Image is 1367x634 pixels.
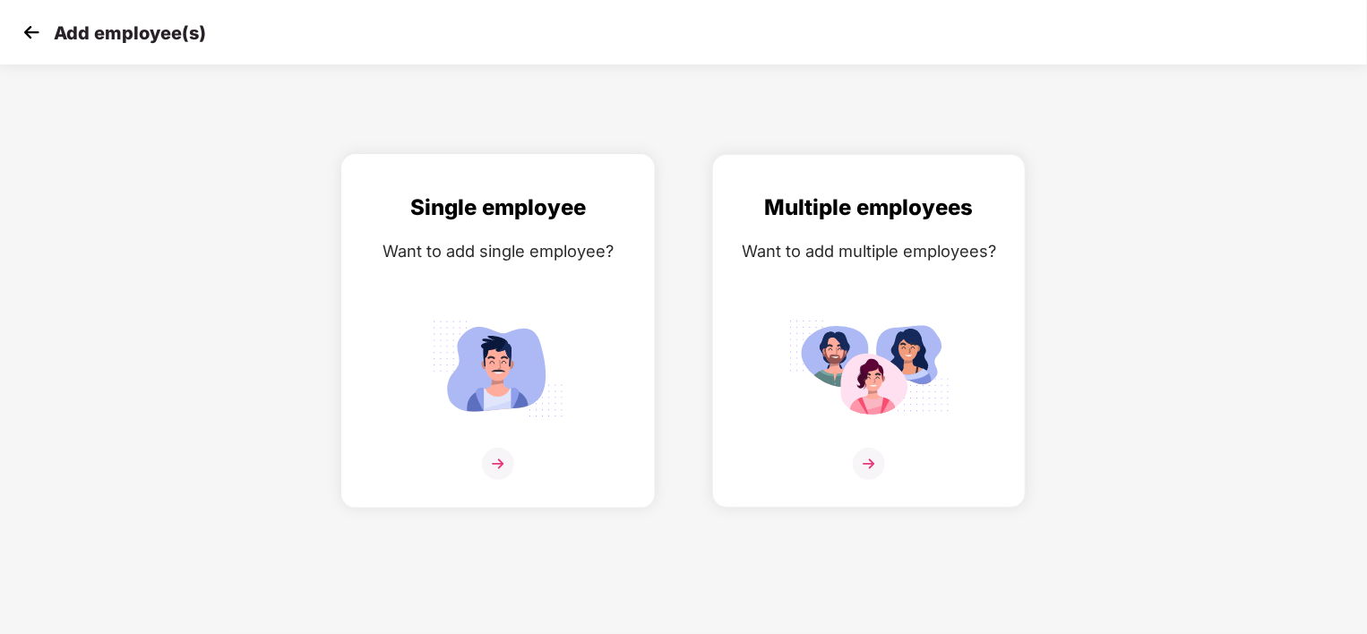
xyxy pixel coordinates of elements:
[417,313,579,424] img: svg+xml;base64,PHN2ZyB4bWxucz0iaHR0cDovL3d3dy53My5vcmcvMjAwMC9zdmciIGlkPSJTaW5nbGVfZW1wbG95ZWUiIH...
[18,19,45,46] img: svg+xml;base64,PHN2ZyB4bWxucz0iaHR0cDovL3d3dy53My5vcmcvMjAwMC9zdmciIHdpZHRoPSIzMCIgaGVpZ2h0PSIzMC...
[853,448,885,480] img: svg+xml;base64,PHN2ZyB4bWxucz0iaHR0cDovL3d3dy53My5vcmcvMjAwMC9zdmciIHdpZHRoPSIzNiIgaGVpZ2h0PSIzNi...
[731,191,1007,225] div: Multiple employees
[54,22,206,44] p: Add employee(s)
[731,238,1007,264] div: Want to add multiple employees?
[788,313,950,424] img: svg+xml;base64,PHN2ZyB4bWxucz0iaHR0cDovL3d3dy53My5vcmcvMjAwMC9zdmciIGlkPSJNdWx0aXBsZV9lbXBsb3llZS...
[482,448,514,480] img: svg+xml;base64,PHN2ZyB4bWxucz0iaHR0cDovL3d3dy53My5vcmcvMjAwMC9zdmciIHdpZHRoPSIzNiIgaGVpZ2h0PSIzNi...
[360,191,636,225] div: Single employee
[360,238,636,264] div: Want to add single employee?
